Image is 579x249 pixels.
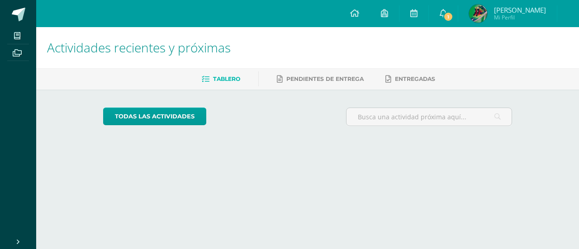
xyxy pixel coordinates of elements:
span: Tablero [213,75,240,82]
span: Pendientes de entrega [286,75,364,82]
span: 1 [443,12,453,22]
a: Pendientes de entrega [277,72,364,86]
input: Busca una actividad próxima aquí... [346,108,512,126]
img: 97032322cc9f71459aa69d7afb02c43b.png [469,5,487,23]
a: Tablero [202,72,240,86]
span: Entregadas [395,75,435,82]
a: Entregadas [385,72,435,86]
span: Mi Perfil [494,14,546,21]
a: todas las Actividades [103,108,206,125]
span: Actividades recientes y próximas [47,39,231,56]
span: [PERSON_NAME] [494,5,546,14]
